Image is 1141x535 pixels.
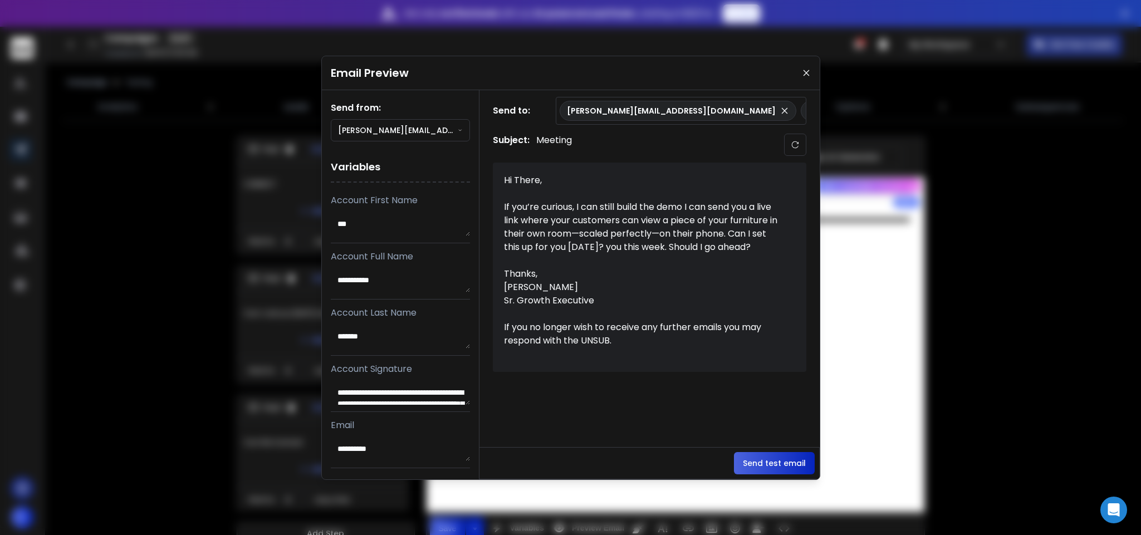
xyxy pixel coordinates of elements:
[331,101,470,115] h1: Send from:
[536,134,572,156] p: Meeting
[331,362,470,376] p: Account Signature
[493,104,537,117] h1: Send to:
[734,452,815,474] button: Send test email
[493,134,530,156] h1: Subject:
[338,125,458,136] p: [PERSON_NAME][EMAIL_ADDRESS][PERSON_NAME][DOMAIN_NAME]
[331,306,470,320] p: Account Last Name
[1100,497,1127,523] div: Open Intercom Messenger
[504,294,782,307] div: Sr. Growth Executive
[331,65,409,81] h1: Email Preview
[331,153,470,183] h1: Variables
[567,105,776,116] p: [PERSON_NAME][EMAIL_ADDRESS][DOMAIN_NAME]
[331,419,470,432] p: Email
[504,267,782,281] div: Thanks,
[331,250,470,263] p: Account Full Name
[504,200,782,254] div: If you’re curious, I can still build the demo I can send you a live link where your customers can...
[504,281,782,294] div: [PERSON_NAME]
[331,194,470,207] p: Account First Name
[504,321,782,347] div: If you no longer wish to receive any further emails you may respond with the UNSUB.
[504,174,782,187] div: Hi There,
